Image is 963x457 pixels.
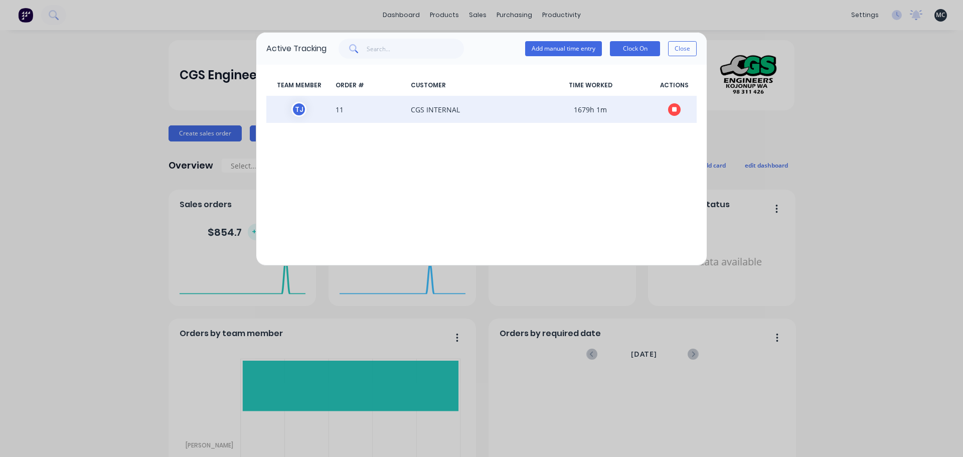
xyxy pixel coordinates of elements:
[407,102,529,117] span: CGS INTERNAL
[291,102,306,117] div: T J
[266,43,327,55] div: Active Tracking
[529,102,652,117] span: 1679h 1m
[367,39,464,59] input: Search...
[610,41,660,56] button: Clock On
[652,81,697,90] span: ACTIONS
[668,41,697,56] button: Close
[266,81,332,90] span: TEAM MEMBER
[529,81,652,90] span: TIME WORKED
[525,41,602,56] button: Add manual time entry
[332,81,407,90] span: ORDER #
[332,102,407,117] span: 11
[407,81,529,90] span: CUSTOMER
